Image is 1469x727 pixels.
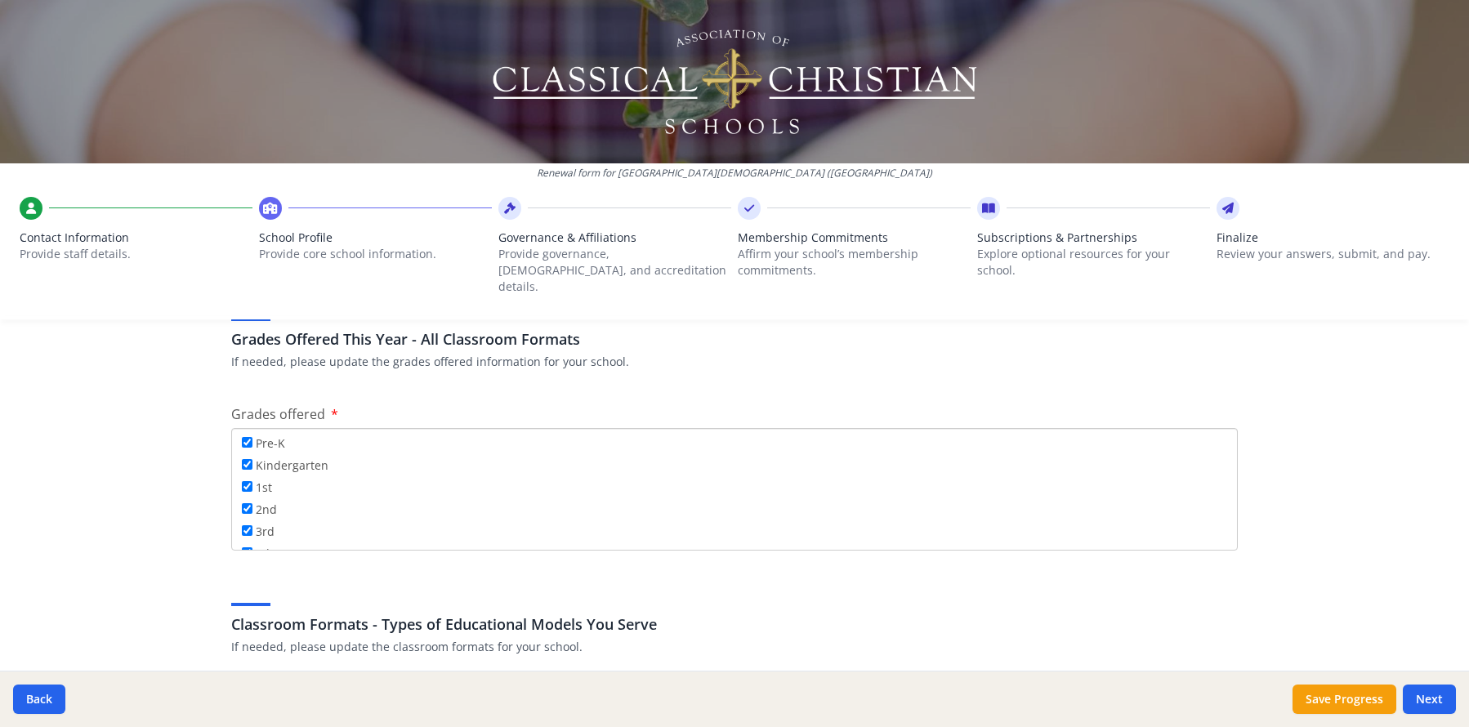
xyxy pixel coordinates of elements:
span: Contact Information [20,230,252,246]
img: Logo [490,25,980,139]
span: School Profile [259,230,492,246]
span: Membership Commitments [738,230,971,246]
input: 3rd [242,525,252,536]
p: Provide governance, [DEMOGRAPHIC_DATA], and accreditation details. [498,246,731,295]
button: Save Progress [1293,685,1396,714]
button: Next [1403,685,1456,714]
label: Pre-K [242,434,285,452]
label: 3rd [242,522,275,540]
label: 2nd [242,500,277,518]
span: Governance & Affiliations [498,230,731,246]
p: If needed, please update the classroom formats for your school. [231,639,1238,655]
h3: Grades Offered This Year - All Classroom Formats [231,328,1238,350]
button: Back [13,685,65,714]
input: 4th [242,547,252,558]
p: Affirm your school’s membership commitments. [738,246,971,279]
h3: Classroom Formats - Types of Educational Models You Serve [231,613,1238,636]
label: 4th [242,544,274,562]
span: Subscriptions & Partnerships [977,230,1210,246]
input: Pre-K [242,437,252,448]
span: Grades offered [231,405,325,423]
span: Finalize [1217,230,1449,246]
p: Explore optional resources for your school. [977,246,1210,279]
p: If needed, please update the grades offered information for your school. [231,354,1238,370]
p: Review your answers, submit, and pay. [1217,246,1449,262]
input: 2nd [242,503,252,514]
label: Kindergarten [242,456,328,474]
p: Provide staff details. [20,246,252,262]
p: Provide core school information. [259,246,492,262]
input: 1st [242,481,252,492]
input: Kindergarten [242,459,252,470]
label: 1st [242,478,272,496]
